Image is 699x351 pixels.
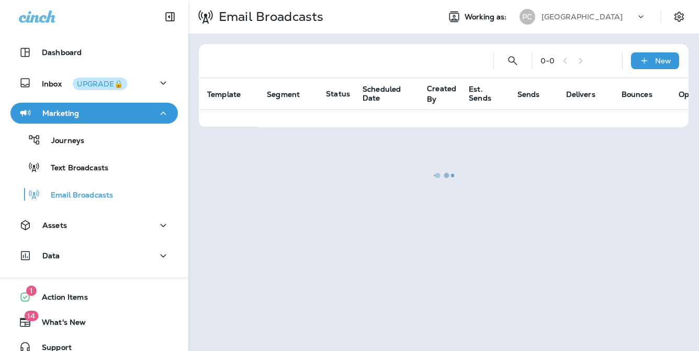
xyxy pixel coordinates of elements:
[10,129,178,151] button: Journeys
[42,251,60,260] p: Data
[10,156,178,178] button: Text Broadcasts
[655,57,671,65] p: New
[10,215,178,236] button: Assets
[10,72,178,93] button: InboxUPGRADE🔒
[42,78,127,89] p: Inbox
[42,48,82,57] p: Dashboard
[10,245,178,266] button: Data
[10,312,178,333] button: 14What's New
[42,109,79,117] p: Marketing
[40,163,108,173] p: Text Broadcasts
[10,103,178,124] button: Marketing
[31,318,86,331] span: What's New
[31,293,88,305] span: Action Items
[10,287,178,308] button: 1Action Items
[77,80,123,87] div: UPGRADE🔒
[40,191,113,201] p: Email Broadcasts
[10,42,178,63] button: Dashboard
[155,6,185,27] button: Collapse Sidebar
[73,78,127,90] button: UPGRADE🔒
[42,221,67,229] p: Assets
[26,286,37,296] span: 1
[24,311,38,321] span: 14
[41,136,84,146] p: Journeys
[10,183,178,205] button: Email Broadcasts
